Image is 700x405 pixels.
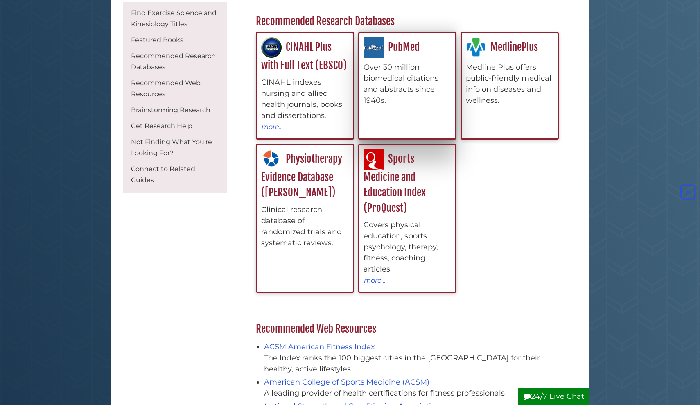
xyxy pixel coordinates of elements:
[364,275,386,285] button: more...
[264,388,561,399] div: A leading provider of health certifications for fitness professionals
[261,204,349,249] div: Clinical research database of randomized trials and systematic reviews.
[131,165,195,184] a: Connect to Related Guides
[264,353,561,375] div: The Index ranks the 100 biggest cities in the [GEOGRAPHIC_DATA] for their healthy, active lifesty...
[131,138,212,157] a: Not Finding What You're Looking For?
[364,41,420,53] a: PubMed
[518,388,589,405] button: 24/7 Live Chat
[131,79,201,98] a: Recommended Web Resources
[261,41,347,72] a: CINAHL Plus with Full Text (EBSCO)
[261,152,342,199] a: Physiotherapy Evidence Database ([PERSON_NAME])
[264,342,375,351] a: ACSM American Fitness Index
[364,152,426,214] a: Sports Medicine and Education Index (ProQuest)
[678,188,698,197] a: Back to Top
[364,62,451,106] div: Over 30 million biomedical citations and abstracts since 1940s.
[261,121,283,132] button: more...
[252,15,565,28] h2: Recommended Research Databases
[131,36,183,44] a: Featured Books
[131,52,216,71] a: Recommended Research Databases
[252,322,565,335] h2: Recommended Web Resources
[466,62,553,106] div: Medline Plus offers public-friendly medical info on diseases and wellness.
[131,122,192,130] a: Get Research Help
[466,41,538,53] a: MedlinePlus
[264,378,429,387] a: American College of Sports Medicine (ACSM)
[261,77,349,121] div: CINAHL indexes nursing and allied health journals, books, and dissertations.
[131,106,210,114] a: Brainstorming Research
[131,9,217,28] a: Find Exercise Science and Kinesiology Titles
[364,219,451,275] div: Covers physical education, sports psychology, therapy, fitness, coaching articles.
